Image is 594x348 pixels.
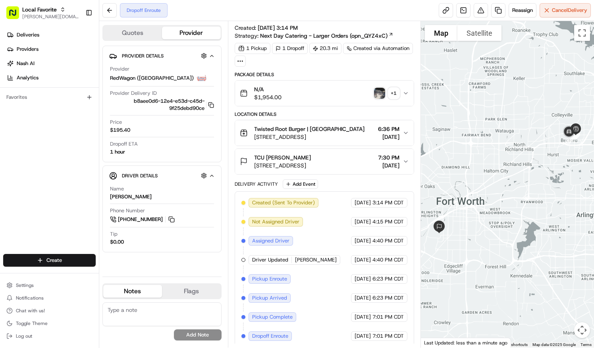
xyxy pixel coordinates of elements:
span: Dropoff Enroute [252,333,288,340]
span: 7:30 PM [378,154,399,162]
span: Created (Sent To Provider) [252,199,315,206]
a: Providers [3,43,99,56]
div: Location Details [235,111,414,117]
span: TCU [PERSON_NAME] [254,154,311,162]
span: [DATE] [355,237,371,244]
button: photo_proof_of_pickup image+1 [374,88,399,99]
span: Created: [235,24,298,32]
a: Next Day Catering - Larger Orders (opn_QYZ4xC) [260,32,393,40]
span: 6:36 PM [378,125,399,133]
button: Toggle fullscreen view [574,25,590,41]
span: API Documentation [75,115,127,123]
span: 4:40 PM CDT [372,237,404,244]
span: Driver Details [122,173,158,179]
button: Notifications [3,292,96,304]
a: [PHONE_NUMBER] [110,215,176,224]
button: Notes [103,285,162,298]
span: Log out [16,333,32,339]
span: Pickup Complete [252,313,293,321]
span: Assigned Driver [252,237,289,244]
button: Local Favorite [22,6,57,13]
span: 7:01 PM CDT [372,313,404,321]
span: Cancel Delivery [552,7,587,14]
span: Map data ©2025 Google [532,342,576,347]
span: Chat with us! [16,308,45,314]
span: [DATE] [355,199,371,206]
span: 4:15 PM CDT [372,218,404,225]
p: Welcome 👋 [8,31,145,44]
span: 6:23 PM CDT [372,294,404,302]
div: 1 Pickup [235,43,270,54]
span: Price [110,119,122,126]
span: Tip [110,231,118,238]
span: Twisted Root Burger | [GEOGRAPHIC_DATA] [254,125,364,133]
div: $0.00 [110,238,124,246]
button: Flags [162,285,221,298]
button: [PERSON_NAME][DOMAIN_NAME][EMAIL_ADDRESS][PERSON_NAME][DOMAIN_NAME] [22,13,79,20]
span: Knowledge Base [16,115,61,123]
button: Settings [3,280,96,291]
span: Nash AI [17,60,35,67]
span: Pickup Arrived [252,294,287,302]
div: [PERSON_NAME] [110,193,152,200]
span: Reassign [512,7,533,14]
button: Local Favorite[PERSON_NAME][DOMAIN_NAME][EMAIL_ADDRESS][PERSON_NAME][DOMAIN_NAME] [3,3,82,22]
button: N/A$1,954.00photo_proof_of_pickup image+1 [235,81,414,106]
img: time_to_eat_nevada_logo [197,73,206,83]
div: 11 [561,133,577,148]
div: We're available if you need us! [27,83,100,90]
span: Provider Delivery ID [110,90,157,97]
span: Phone Number [110,207,145,214]
button: Twisted Root Burger | [GEOGRAPHIC_DATA][STREET_ADDRESS]6:36 PM[DATE] [235,120,414,146]
button: Show satellite imagery [457,25,501,41]
span: Driver Updated [252,256,288,263]
a: Powered byPylon [56,134,96,140]
span: [PHONE_NUMBER] [118,216,163,223]
a: Terms (opens in new tab) [580,342,592,347]
div: + 1 [388,88,399,99]
button: Provider [162,27,221,39]
span: [DATE] [355,294,371,302]
span: [STREET_ADDRESS] [254,133,364,141]
span: $195.40 [110,127,130,134]
div: 📗 [8,115,14,122]
div: Delivery Activity [235,181,278,187]
button: Reassign [509,3,536,17]
span: 6:23 PM CDT [372,275,404,283]
span: RedWagon ([GEOGRAPHIC_DATA]) [110,75,194,82]
span: 3:14 PM CDT [372,199,404,206]
button: TCU [PERSON_NAME][STREET_ADDRESS]7:30 PM[DATE] [235,149,414,174]
button: Start new chat [135,78,145,87]
a: Open this area in Google Maps (opens a new window) [423,337,449,348]
span: Notifications [16,295,44,301]
div: Strategy: [235,32,393,40]
span: N/A [254,85,282,93]
div: Created via Automation [343,43,413,54]
input: Clear [21,51,131,59]
span: 7:01 PM CDT [372,333,404,340]
span: [DATE] [355,256,371,263]
a: Analytics [3,71,99,84]
div: 💻 [67,115,73,122]
div: Last Updated: less than a minute ago [421,338,511,348]
div: Start new chat [27,75,130,83]
span: Name [110,185,124,192]
span: [STREET_ADDRESS] [254,162,311,169]
div: 20.3 mi [309,43,341,54]
div: Package Details [235,71,414,78]
span: [PERSON_NAME] [295,256,337,263]
button: Create [3,254,96,267]
button: Toggle Theme [3,318,96,329]
a: Deliveries [3,29,99,41]
button: Map camera controls [574,322,590,338]
span: [DATE] [378,133,399,141]
img: photo_proof_of_pickup image [374,88,385,99]
img: Nash [8,8,24,23]
span: [DATE] [355,333,371,340]
button: Chat with us! [3,305,96,316]
span: Deliveries [17,31,39,38]
span: $1,954.00 [254,93,282,101]
button: Log out [3,331,96,342]
a: 💻API Documentation [64,112,131,126]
